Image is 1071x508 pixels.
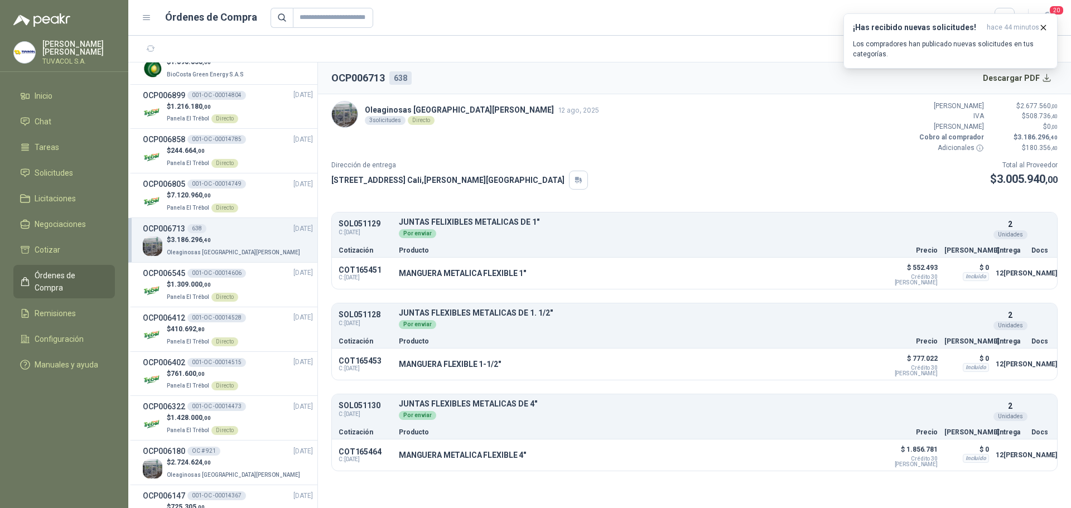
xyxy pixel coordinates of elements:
[339,274,392,281] span: C: [DATE]
[1008,309,1012,321] p: 2
[1047,123,1058,130] span: 0
[211,114,238,123] div: Directo
[399,247,875,254] p: Producto
[339,247,392,254] p: Cotización
[187,447,220,456] div: OC # 921
[143,414,162,434] img: Company Logo
[143,312,185,324] h3: OCP006412
[167,294,209,300] span: Panela El Trébol
[993,321,1027,330] div: Unidades
[211,381,238,390] div: Directo
[365,104,599,116] p: Oleaginosas [GEOGRAPHIC_DATA][PERSON_NAME]
[399,320,436,329] div: Por enviar
[167,324,238,335] p: $
[882,352,938,376] p: $ 777.022
[187,358,246,367] div: 001-OC -00014515
[339,456,392,463] span: C: [DATE]
[167,71,244,78] span: BioCosta Green Energy S.A.S
[399,451,526,459] p: MANGUERA METALICA FLEXIBLE 4"
[13,303,115,324] a: Remisiones
[143,192,162,211] img: Company Logo
[13,188,115,209] a: Licitaciones
[993,412,1027,421] div: Unidades
[187,313,246,322] div: 001-OC -00014528
[211,293,238,302] div: Directo
[990,160,1058,171] p: Total al Proveedor
[202,237,211,243] span: ,40
[996,448,1025,462] p: 12 [PERSON_NAME]
[35,141,59,153] span: Tareas
[339,338,392,345] p: Cotización
[331,174,565,186] p: [STREET_ADDRESS] Cali , [PERSON_NAME][GEOGRAPHIC_DATA]
[202,104,211,110] span: ,00
[853,39,1048,59] p: Los compradores han publicado nuevas solicitudes en tus categorías.
[143,45,313,80] a: OCP006945[DATE] Company Logo$1.890.838,60BioCosta Green Energy S.A.S
[339,319,392,328] span: C: [DATE]
[991,122,1058,132] p: $
[917,143,984,153] p: Adicionales
[167,383,209,389] span: Panela El Trébol
[35,167,73,179] span: Solicitudes
[944,352,989,365] p: $ 0
[1026,112,1058,120] span: 508.736
[143,445,185,457] h3: OCP006180
[996,247,1025,254] p: Entrega
[165,9,257,25] h1: Órdenes de Compra
[993,230,1027,239] div: Unidades
[882,443,938,467] p: $ 1.856.781
[997,172,1058,186] span: 3.005.940
[293,491,313,501] span: [DATE]
[1017,133,1058,141] span: 3.186.296
[143,147,162,167] img: Company Logo
[167,338,209,345] span: Panela El Trébol
[339,311,392,319] p: SOL051128
[293,224,313,234] span: [DATE]
[882,456,938,467] span: Crédito 30 [PERSON_NAME]
[187,91,246,100] div: 001-OC -00014804
[882,429,938,436] p: Precio
[365,116,406,125] div: 3 solicitudes
[996,267,1025,280] p: 12 [PERSON_NAME]
[991,132,1058,143] p: $
[1051,124,1058,130] span: ,00
[187,491,246,500] div: 001-OC -00014367
[13,214,115,235] a: Negociaciones
[211,159,238,168] div: Directo
[399,400,989,408] p: JUNTAS FLEXIBLES METALICAS DE 4"
[167,457,302,468] p: $
[202,192,211,199] span: ,00
[408,116,435,125] div: Directo
[339,447,392,456] p: COT165464
[944,247,989,254] p: [PERSON_NAME]
[13,137,115,158] a: Tareas
[167,205,209,211] span: Panela El Trébol
[187,402,246,411] div: 001-OC -00014473
[293,179,313,190] span: [DATE]
[558,106,599,114] span: 12 ago, 2025
[143,178,313,213] a: OCP006805001-OC -00014749[DATE] Company Logo$7.120.960,00Panela El TrébolDirecto
[143,267,185,279] h3: OCP006545
[143,459,162,478] img: Company Logo
[917,101,984,112] p: [PERSON_NAME]
[171,58,211,66] span: 1.890.838
[196,326,205,332] span: ,80
[187,224,206,233] div: 638
[977,67,1058,89] button: Descargar PDF
[339,220,392,228] p: SOL051129
[399,269,526,278] p: MANGUERA METALICA FLEXIBLE 1"
[293,312,313,323] span: [DATE]
[196,148,205,154] span: ,00
[882,247,938,254] p: Precio
[202,59,211,65] span: ,60
[293,357,313,367] span: [DATE]
[399,360,501,369] p: MANGUERA FLEXIBLE 1-1/2"
[339,365,392,372] span: C: [DATE]
[991,111,1058,122] p: $
[35,90,52,102] span: Inicio
[35,115,51,128] span: Chat
[171,280,211,288] span: 1.309.000
[963,272,989,281] div: Incluido
[339,401,392,410] p: SOL051130
[13,85,115,107] a: Inicio
[167,413,238,423] p: $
